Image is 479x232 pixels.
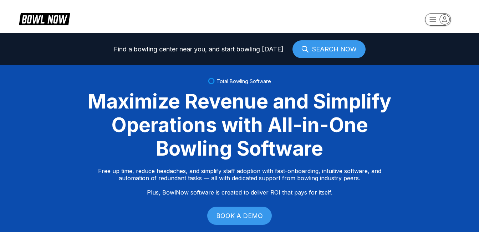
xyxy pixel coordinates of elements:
[207,207,272,225] a: BOOK A DEMO
[98,167,381,196] p: Free up time, reduce headaches, and simplify staff adoption with fast-onboarding, intuitive softw...
[79,90,400,160] div: Maximize Revenue and Simplify Operations with All-in-One Bowling Software
[114,46,284,53] span: Find a bowling center near you, and start bowling [DATE]
[292,40,366,58] a: SEARCH NOW
[216,78,271,84] span: Total Bowling Software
